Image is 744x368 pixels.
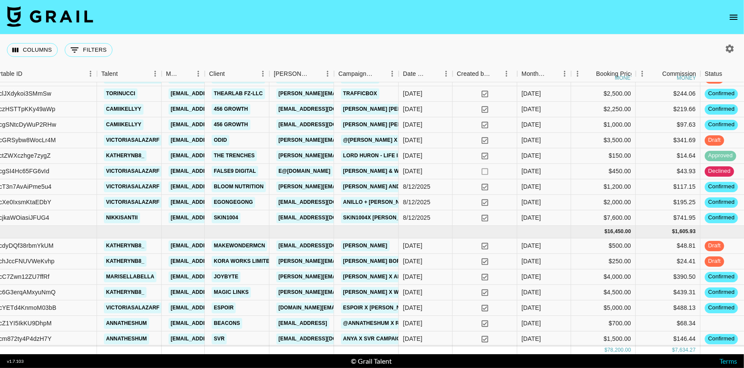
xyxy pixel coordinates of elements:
[162,65,205,82] div: Manager
[571,316,636,331] div: $700.00
[636,195,700,210] div: $195.25
[571,148,636,164] div: $150.00
[607,228,631,236] div: 16,450.00
[571,117,636,133] div: $1,000.00
[386,67,399,80] button: Menu
[212,318,242,329] a: Beacons
[705,335,738,343] span: confirmed
[212,150,257,161] a: The Trenches
[403,105,422,114] div: 8/26/2025
[104,104,144,115] a: camiikellyy
[403,65,428,82] div: Date Created
[522,152,541,160] div: Aug '25
[276,150,417,161] a: [PERSON_NAME][EMAIL_ADDRESS][DOMAIN_NAME]
[705,304,738,312] span: confirmed
[571,179,636,195] div: $1,200.00
[169,212,265,223] a: [EMAIL_ADDRESS][DOMAIN_NAME]
[522,304,541,312] div: Sep '25
[341,181,553,192] a: [PERSON_NAME] and Bloomnu - September Campaing Creatine Gummies
[341,104,509,115] a: [PERSON_NAME] [PERSON_NAME] x [PERSON_NAME] ([DATE])
[725,9,742,26] button: open drawer
[522,335,541,343] div: Sep '25
[104,197,162,208] a: victoriasalazarf
[615,75,635,81] div: money
[403,335,422,343] div: 9/2/2025
[341,318,468,329] a: @annatheshum X Rodan+ Fields - Stories
[169,256,265,267] a: [EMAIL_ADDRESS][DOMAIN_NAME]
[341,271,434,282] a: [PERSON_NAME] X AeroGarden
[341,197,415,208] a: Anillo + [PERSON_NAME]
[705,121,738,129] span: confirmed
[104,166,162,177] a: victoriasalazarf
[212,212,241,223] a: SKIN1004
[571,300,636,316] div: $5,000.00
[705,242,724,250] span: draft
[209,65,225,82] div: Client
[636,164,700,179] div: $43.93
[571,238,636,254] div: $500.00
[677,75,696,81] div: money
[212,197,255,208] a: Egongegong
[636,179,700,195] div: $117.15
[636,67,649,80] button: Menu
[84,67,97,80] button: Menu
[274,65,309,82] div: [PERSON_NAME]
[341,303,416,313] a: Espoir x [PERSON_NAME]
[403,319,422,328] div: 9/19/2025
[169,88,265,99] a: [EMAIL_ADDRESS][DOMAIN_NAME]
[636,210,700,226] div: $741.95
[522,214,541,222] div: Aug '25
[491,68,503,80] button: Sort
[276,104,373,115] a: [EMAIL_ADDRESS][DOMAIN_NAME]
[705,105,738,113] span: confirmed
[104,303,162,313] a: victoriasalazarf
[571,67,584,80] button: Menu
[522,74,541,83] div: Aug '25
[604,228,607,236] div: $
[636,254,700,269] div: $24.41
[169,303,265,313] a: [EMAIL_ADDRESS][DOMAIN_NAME]
[636,300,700,316] div: $488.13
[269,65,334,82] div: Booker
[341,212,419,223] a: skin1004X [PERSON_NAME]
[212,73,265,84] a: Thearlab FZ-LLC
[169,287,265,298] a: [EMAIL_ADDRESS][DOMAIN_NAME]
[604,346,607,354] div: $
[571,285,636,300] div: $4,500.00
[522,242,541,250] div: Sep '25
[636,269,700,285] div: $390.50
[546,68,558,80] button: Sort
[672,228,675,236] div: $
[351,357,392,365] div: © Grail Talent
[571,164,636,179] div: $450.00
[636,148,700,164] div: $14.64
[276,287,461,298] a: [PERSON_NAME][EMAIL_ADDRESS][PERSON_NAME][DOMAIN_NAME]
[403,167,422,176] div: 8/30/2025
[705,74,724,82] span: draft
[522,288,541,297] div: Sep '25
[104,119,144,130] a: camiikellyy
[636,102,700,117] div: $219.66
[457,65,491,82] div: Created by Grail Team
[341,119,492,130] a: [PERSON_NAME] [PERSON_NAME] x Lumineux ([DATE])
[276,88,417,99] a: [PERSON_NAME][EMAIL_ADDRESS][DOMAIN_NAME]
[212,256,275,267] a: KORA WORKS LIMITED
[675,228,696,236] div: 1,605.93
[169,318,265,329] a: [EMAIL_ADDRESS][DOMAIN_NAME]
[276,181,417,192] a: [PERSON_NAME][EMAIL_ADDRESS][DOMAIN_NAME]
[705,167,734,175] span: declined
[403,242,422,250] div: 9/4/2025
[341,287,443,298] a: [PERSON_NAME] x Walmart Muses
[101,65,118,82] div: Talent
[212,104,250,115] a: 456 Growth
[705,65,722,82] div: Status
[338,65,374,82] div: Campaign (Type)
[403,273,422,281] div: 9/4/2025
[169,119,265,130] a: [EMAIL_ADDRESS][DOMAIN_NAME]
[403,198,431,207] div: 8/12/2025
[403,257,422,266] div: 9/10/2025
[705,136,724,144] span: draft
[558,67,571,80] button: Menu
[571,195,636,210] div: $2,000.00
[169,104,265,115] a: [EMAIL_ADDRESS][DOMAIN_NAME]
